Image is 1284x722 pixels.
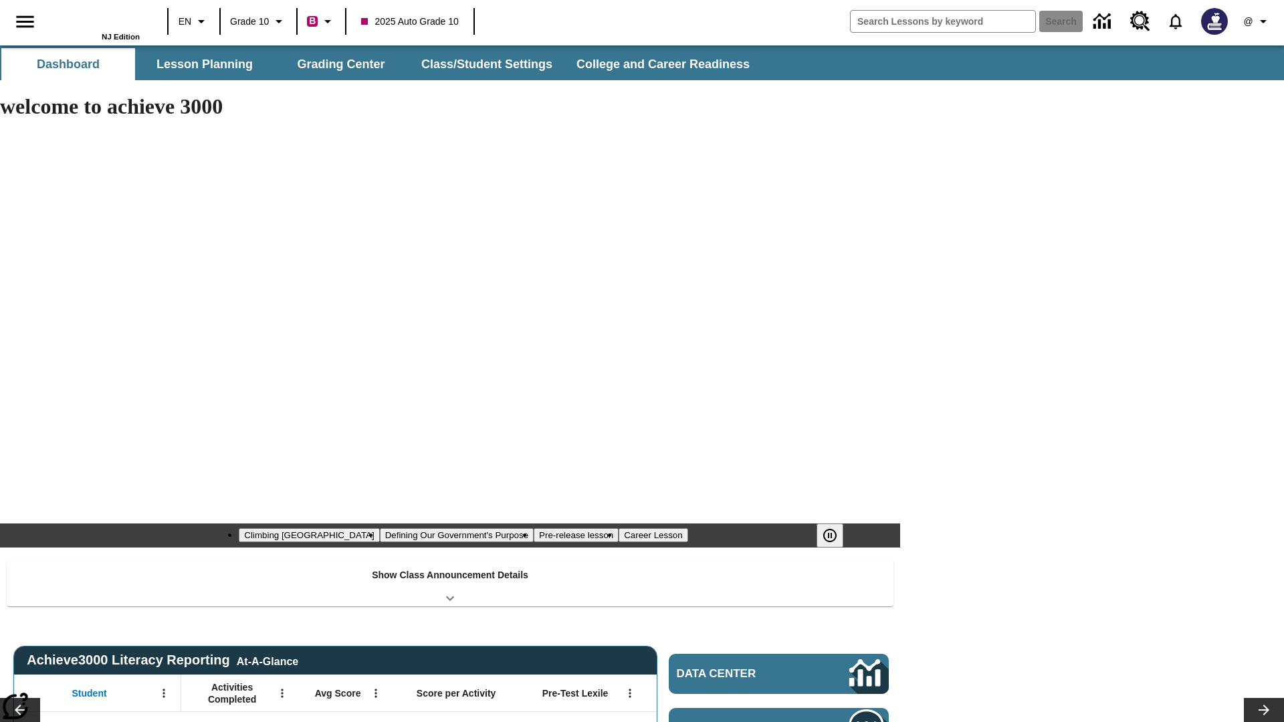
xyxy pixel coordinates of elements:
[851,11,1035,32] input: search field
[230,15,269,29] span: Grade 10
[1122,3,1158,39] a: Resource Center, Will open in new tab
[188,681,276,705] span: Activities Completed
[154,683,174,703] button: Open Menu
[7,560,893,606] div: Show Class Announcement Details
[309,13,316,29] span: B
[302,9,341,33] button: Boost Class color is violet red. Change class color
[173,9,215,33] button: Language: EN, Select a language
[1193,4,1236,39] button: Select a new avatar
[542,687,609,699] span: Pre-Test Lexile
[669,654,889,694] a: Data Center
[72,687,107,699] span: Student
[620,683,640,703] button: Open Menu
[1243,15,1253,29] span: @
[380,528,534,542] button: Slide 2 Defining Our Government's Purpose
[138,48,272,80] button: Lesson Planning
[817,523,857,548] div: Pause
[225,9,292,33] button: Grade: Grade 10, Select a grade
[417,687,496,699] span: Score per Activity
[372,568,528,582] p: Show Class Announcement Details
[315,687,361,699] span: Avg Score
[1201,8,1228,35] img: Avatar
[677,667,803,681] span: Data Center
[817,523,843,548] button: Pause
[237,653,298,668] div: At-A-Glance
[534,528,619,542] button: Slide 3 Pre-release lesson
[1158,4,1193,39] a: Notifications
[1236,9,1279,33] button: Profile/Settings
[366,683,386,703] button: Open Menu
[619,528,687,542] button: Slide 4 Career Lesson
[27,652,298,668] span: Achieve3000 Literacy Reporting
[1244,698,1284,722] button: Lesson carousel, Next
[102,33,140,41] span: NJ Edition
[566,48,760,80] button: College and Career Readiness
[411,48,563,80] button: Class/Student Settings
[53,6,140,33] a: Home
[272,683,292,703] button: Open Menu
[53,5,140,41] div: Home
[1085,3,1122,40] a: Data Center
[179,15,191,29] span: EN
[239,528,379,542] button: Slide 1 Climbing Mount Tai
[274,48,408,80] button: Grading Center
[1,48,135,80] button: Dashboard
[361,15,458,29] span: 2025 Auto Grade 10
[5,2,45,41] button: Open side menu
